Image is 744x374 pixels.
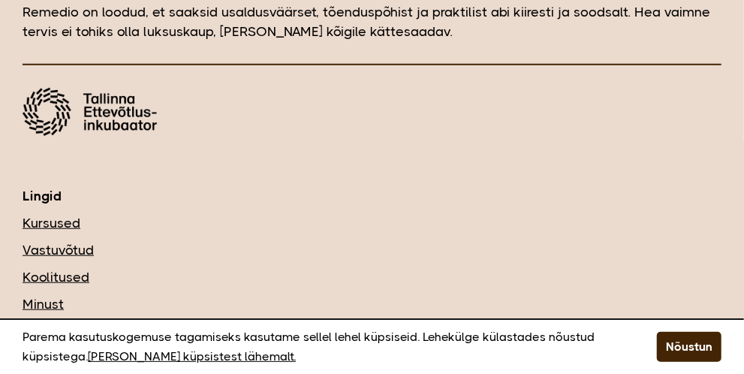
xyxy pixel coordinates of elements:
a: Vastuvõtud [23,240,721,260]
a: [PERSON_NAME] küpsistest lähemalt. [88,347,296,366]
p: Parema kasutuskogemuse tagamiseks kasutame sellel lehel küpsiseid. Lehekülge külastades nõustud k... [23,327,619,366]
a: Minust [23,294,721,314]
a: Kursused [23,213,721,233]
p: Remedio on loodud, et saaksid usaldusväärset, tõenduspõhist ja praktilist abi kiiresti ja soodsal... [23,2,721,41]
h3: Lingid [23,186,721,206]
img: ettevo%CC%83tlusinkubaator_logo.png [23,88,158,137]
button: Nõustun [657,332,721,362]
a: Koolitused [23,267,721,287]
